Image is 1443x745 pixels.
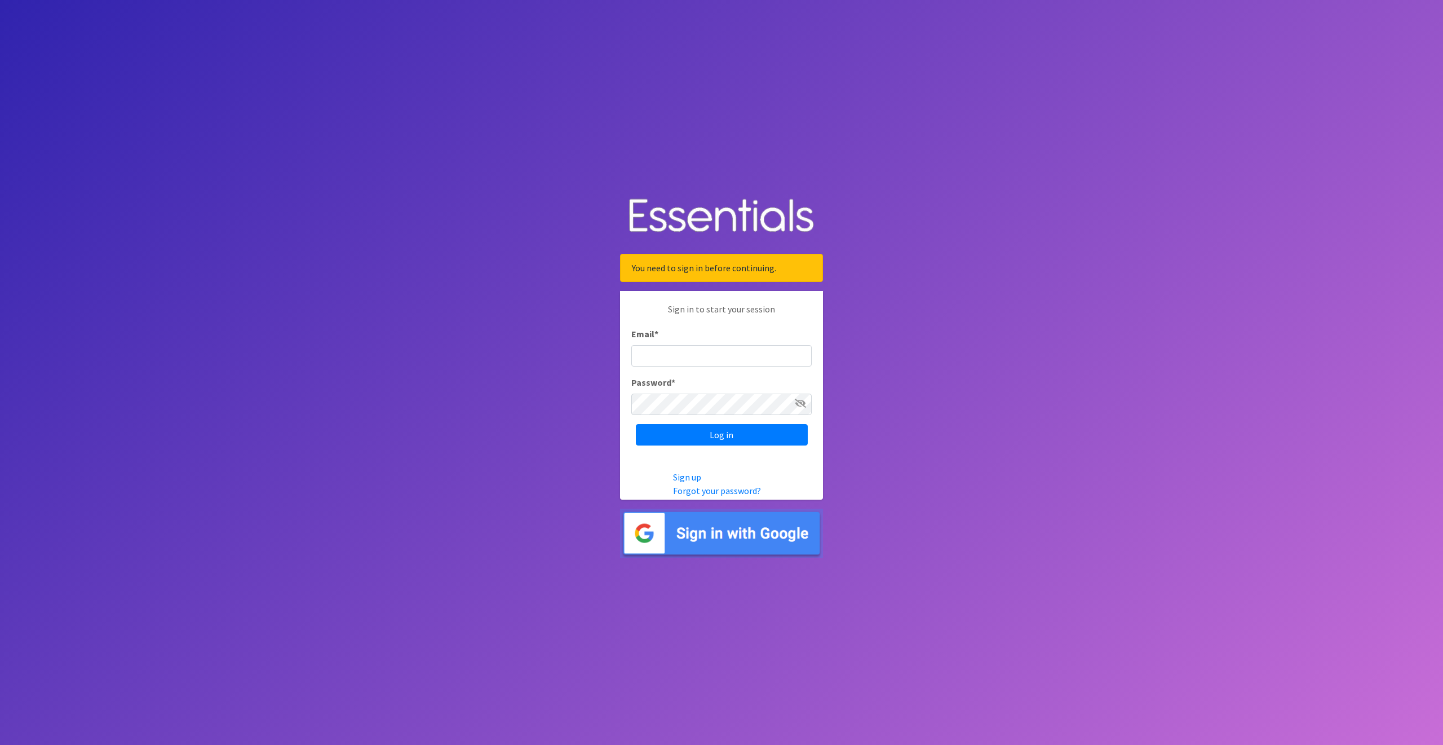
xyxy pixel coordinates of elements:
a: Forgot your password? [673,485,761,496]
p: Sign in to start your session [631,302,812,327]
abbr: required [654,328,658,340]
img: Human Essentials [620,187,823,245]
label: Password [631,376,675,389]
label: Email [631,327,658,341]
input: Log in [636,424,808,446]
abbr: required [671,377,675,388]
a: Sign up [673,471,701,483]
div: You need to sign in before continuing. [620,254,823,282]
img: Sign in with Google [620,509,823,558]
